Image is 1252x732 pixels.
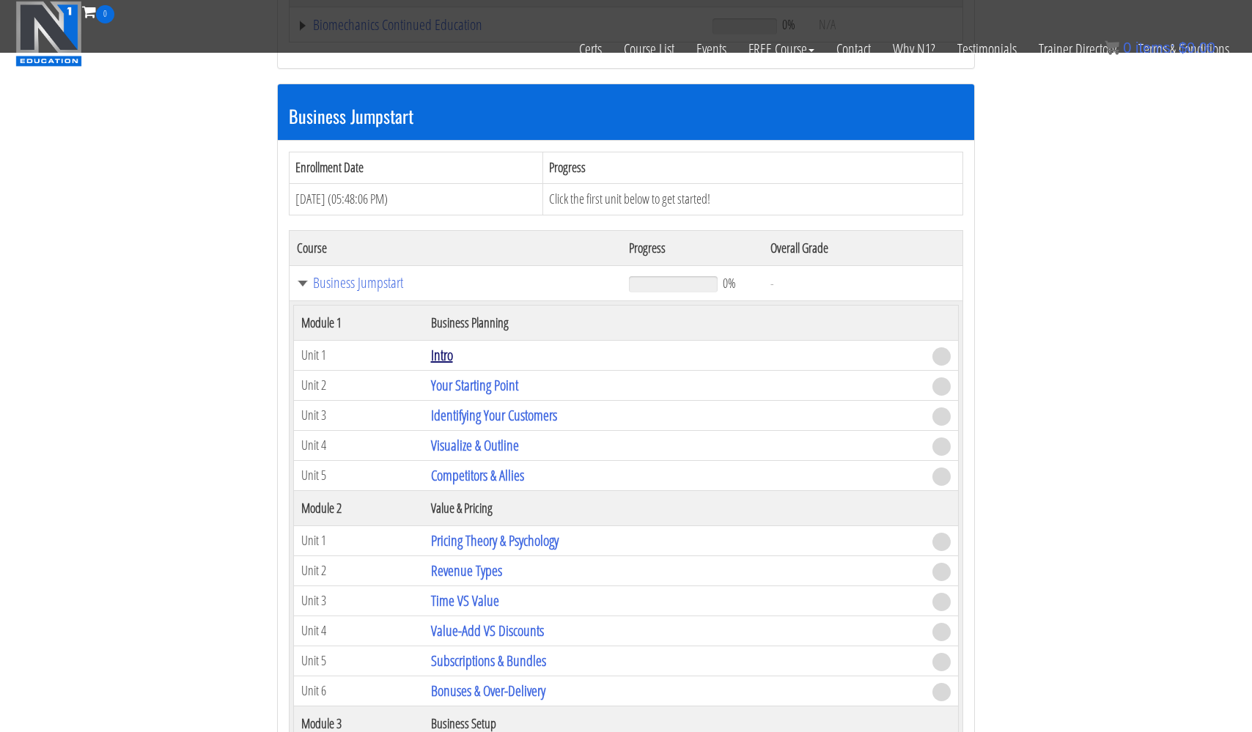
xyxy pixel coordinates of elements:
[294,305,424,340] th: Module 1
[431,345,453,365] a: Intro
[882,23,946,75] a: Why N1?
[431,405,557,425] a: Identifying Your Customers
[1123,40,1131,56] span: 0
[294,370,424,400] td: Unit 2
[825,23,882,75] a: Contact
[96,5,114,23] span: 0
[424,305,925,340] th: Business Planning
[763,230,963,265] th: Overall Grade
[542,152,962,184] th: Progress
[82,1,114,21] a: 0
[1105,40,1215,56] a: 0 items: $0.00
[290,152,543,184] th: Enrollment Date
[1028,23,1127,75] a: Trainer Directory
[294,340,424,370] td: Unit 1
[542,183,962,215] td: Click the first unit below to get started!
[1179,40,1187,56] span: $
[431,435,519,455] a: Visualize & Outline
[294,525,424,555] td: Unit 1
[1179,40,1215,56] bdi: 0.00
[431,561,502,580] a: Revenue Types
[431,530,559,550] a: Pricing Theory & Psychology
[294,490,424,525] th: Module 2
[1127,23,1240,75] a: Terms & Conditions
[763,265,963,300] td: -
[294,460,424,490] td: Unit 5
[946,23,1028,75] a: Testimonials
[622,230,762,265] th: Progress
[431,651,546,670] a: Subscriptions & Bundles
[431,375,518,395] a: Your Starting Point
[289,106,963,125] h3: Business Jumpstart
[294,430,424,460] td: Unit 4
[294,400,424,430] td: Unit 3
[1105,40,1119,55] img: icon11.png
[424,490,925,525] th: Value & Pricing
[685,23,737,75] a: Events
[294,555,424,585] td: Unit 2
[1135,40,1174,56] span: items:
[737,23,825,75] a: FREE Course
[290,230,622,265] th: Course
[431,621,544,640] a: Value-Add VS Discounts
[431,681,545,700] a: Bonuses & Over-Delivery
[568,23,613,75] a: Certs
[294,615,424,646] td: Unit 4
[297,276,614,290] a: Business Jumpstart
[723,275,736,291] span: 0%
[290,183,543,215] td: [DATE] (05:48:06 PM)
[294,646,424,676] td: Unit 5
[294,585,424,615] td: Unit 3
[613,23,685,75] a: Course List
[431,591,499,610] a: Time VS Value
[294,676,424,706] td: Unit 6
[15,1,82,67] img: n1-education
[431,465,524,485] a: Competitors & Allies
